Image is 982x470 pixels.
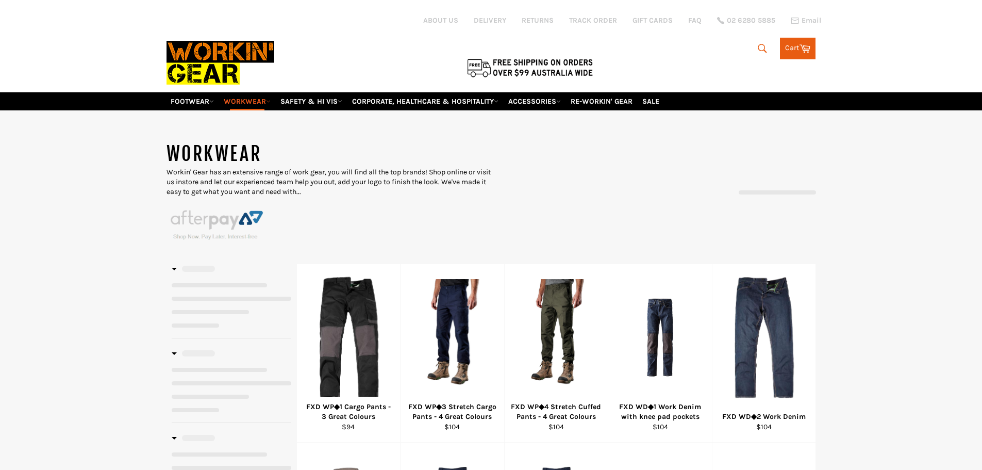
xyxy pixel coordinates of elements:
div: $104 [719,422,809,432]
a: TRACK ORDER [569,15,617,25]
img: FXD WD◆2 Work Denim - Workin' Gear [729,277,799,398]
a: WORKWEAR [220,92,275,110]
a: Cart [780,38,815,59]
a: FXD WD◆1 Work Denim with knee pad pockets - Workin' Gear FXD WD◆1 Work Denim with knee pad pocket... [608,264,712,443]
img: Flat $9.95 shipping Australia wide [465,57,594,78]
a: RETURNS [522,15,554,25]
a: SALE [638,92,663,110]
a: 02 6280 5885 [717,17,775,24]
a: SAFETY & HI VIS [276,92,346,110]
div: $104 [511,422,602,432]
div: FXD WP◆4 Stretch Cuffed Pants - 4 Great Colours [511,402,602,422]
a: FAQ [688,15,702,25]
a: GIFT CARDS [633,15,673,25]
a: FXD WP◆1 Cargo Pants - 4 Great Colours - Workin' Gear FXD WP◆1 Cargo Pants - 3 Great Colours $94 [296,264,401,443]
span: Email [802,17,821,24]
a: FXD WP◆4 Stretch Cuffed Pants - 4 Great Colours - Workin' Gear FXD WP◆4 Stretch Cuffed Pants - 4 ... [504,264,608,443]
img: FXD WP◆1 Cargo Pants - 4 Great Colours - Workin' Gear [316,277,381,398]
div: FXD WD◆2 Work Denim [719,412,809,422]
img: FXD WD◆1 Work Denim with knee pad pockets - Workin' Gear [621,299,699,377]
p: Workin' Gear has an extensive range of work gear, you will find all the top brands! Shop online o... [167,167,491,197]
img: FXD WP◆4 Stretch Cuffed Pants - 4 Great Colours - Workin' Gear [518,279,595,396]
a: FXD WD◆2 Work Denim - Workin' Gear FXD WD◆2 Work Denim $104 [712,264,816,443]
a: ABOUT US [423,15,458,25]
a: ACCESSORIES [504,92,565,110]
h1: WORKWEAR [167,141,491,167]
img: Workin Gear leaders in Workwear, Safety Boots, PPE, Uniforms. Australia's No.1 in Workwear [167,34,274,92]
div: $104 [615,422,706,432]
img: FXD WP◆3 Stretch Cargo Pants - 4 Great Colours - Workin' Gear [413,279,491,396]
div: FXD WD◆1 Work Denim with knee pad pockets [615,402,706,422]
span: 02 6280 5885 [727,17,775,24]
a: FOOTWEAR [167,92,218,110]
a: FXD WP◆3 Stretch Cargo Pants - 4 Great Colours - Workin' Gear FXD WP◆3 Stretch Cargo Pants - 4 Gr... [400,264,504,443]
a: Email [791,17,821,25]
a: DELIVERY [474,15,506,25]
div: $104 [407,422,498,432]
div: FXD WP◆3 Stretch Cargo Pants - 4 Great Colours [407,402,498,422]
div: $94 [303,422,394,432]
a: CORPORATE, HEALTHCARE & HOSPITALITY [348,92,503,110]
div: FXD WP◆1 Cargo Pants - 3 Great Colours [303,402,394,422]
a: RE-WORKIN' GEAR [567,92,637,110]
